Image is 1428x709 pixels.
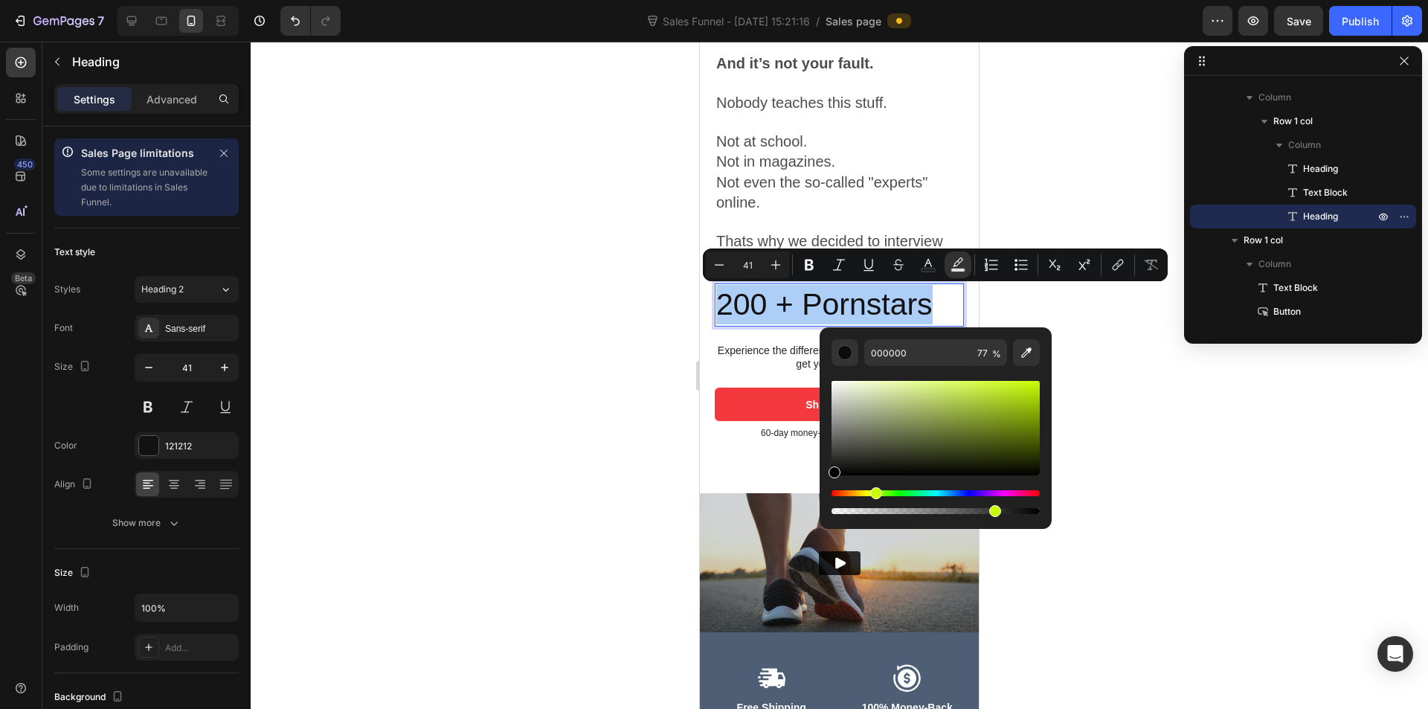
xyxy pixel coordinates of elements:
[16,659,127,673] p: Free Shipping
[54,283,80,296] div: Styles
[6,6,111,36] button: 7
[54,321,73,335] div: Font
[14,158,36,170] div: 450
[816,13,820,29] span: /
[11,272,36,284] div: Beta
[826,13,881,29] span: Sales page
[1273,114,1313,129] span: Row 1 col
[1342,13,1379,29] div: Publish
[54,563,94,583] div: Size
[135,594,238,621] input: Auto
[864,339,971,366] input: E.g FFFFFF
[54,246,95,259] div: Text style
[280,6,341,36] div: Undo/Redo
[1258,90,1291,105] span: Column
[700,42,979,709] iframe: Design area
[1273,304,1301,319] span: Button
[1244,233,1283,248] span: Row 1 col
[54,439,77,452] div: Color
[1273,280,1318,295] span: Text Block
[81,165,209,210] p: Some settings are unavailable due to limitations in Sales Funnel.
[1287,15,1311,28] span: Save
[54,357,94,377] div: Size
[147,92,197,107] p: Advanced
[54,475,96,495] div: Align
[703,248,1168,281] div: Editor contextual toolbar
[165,440,235,453] div: 121212
[1377,636,1413,672] div: Open Intercom Messenger
[72,53,233,71] p: Heading
[1303,185,1348,200] span: Text Block
[74,92,115,107] p: Settings
[54,601,79,615] div: Width
[165,322,235,336] div: Sans-serif
[1258,257,1291,272] span: Column
[81,144,209,162] p: Sales Page limitations
[660,13,813,29] span: Sales Funnel - [DATE] 15:21:16
[112,516,181,530] div: Show more
[141,283,184,296] span: Heading 2
[832,490,1040,496] div: Hue
[135,276,239,303] button: Heading 2
[97,12,104,30] p: 7
[1303,161,1338,176] span: Heading
[152,659,263,673] p: 100% Money-Back
[54,641,89,654] div: Padding
[1274,6,1323,36] button: Save
[54,510,239,536] button: Show more
[165,641,235,655] div: Add...
[992,346,1001,362] span: %
[1288,138,1321,153] span: Column
[54,687,126,708] div: Background
[1329,6,1392,36] button: Publish
[1303,209,1338,224] span: Heading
